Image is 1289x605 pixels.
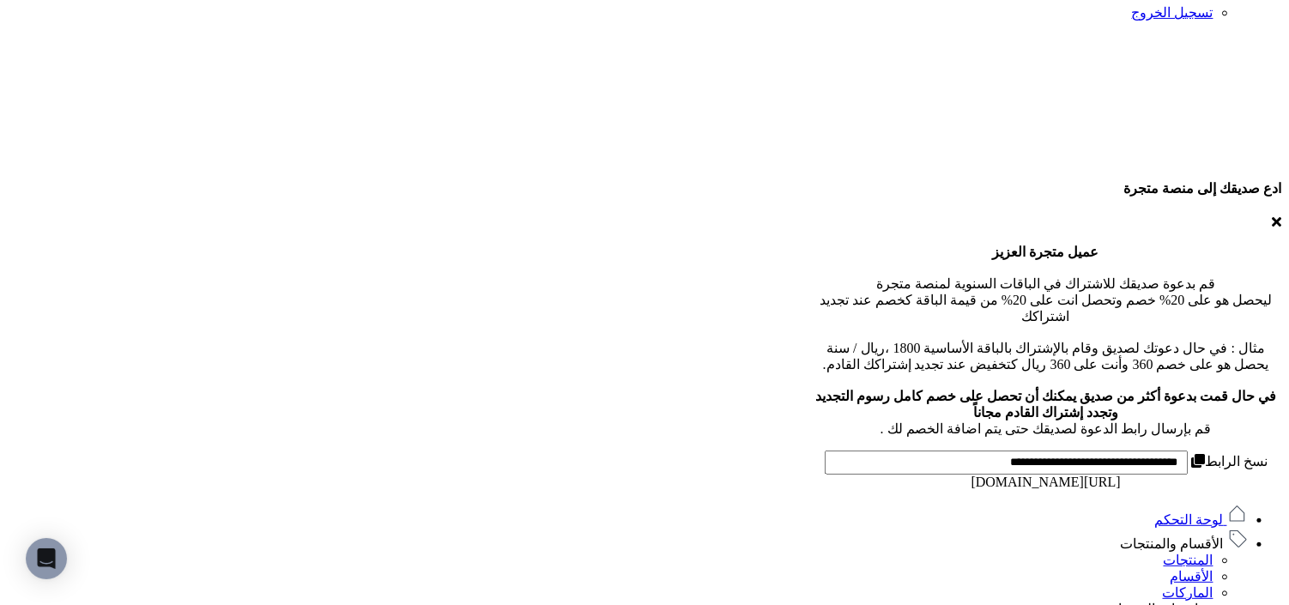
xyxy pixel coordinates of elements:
[810,180,1282,197] h4: ادع صديقك إلى منصة متجرة
[1132,5,1213,20] a: تسجيل الخروج
[1171,569,1213,584] a: الأقسام
[1155,512,1224,527] span: لوحة التحكم
[816,389,1277,420] b: في حال قمت بدعوة أكثر من صديق يمكنك أن تحصل على خصم كامل رسوم التجديد وتجدد إشتراك القادم مجاناً
[810,244,1282,437] p: قم بدعوة صديقك للاشتراك في الباقات السنوية لمنصة متجرة ليحصل هو على 20% خصم وتحصل انت على 20% من ...
[993,245,1099,259] b: عميل متجرة العزيز
[1164,553,1213,567] a: المنتجات
[1121,536,1224,551] span: الأقسام والمنتجات
[1163,585,1213,600] a: الماركات
[26,538,67,579] div: Open Intercom Messenger
[810,475,1282,490] div: [URL][DOMAIN_NAME]
[1189,448,1268,469] label: نسخ الرابط
[1155,512,1248,527] a: لوحة التحكم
